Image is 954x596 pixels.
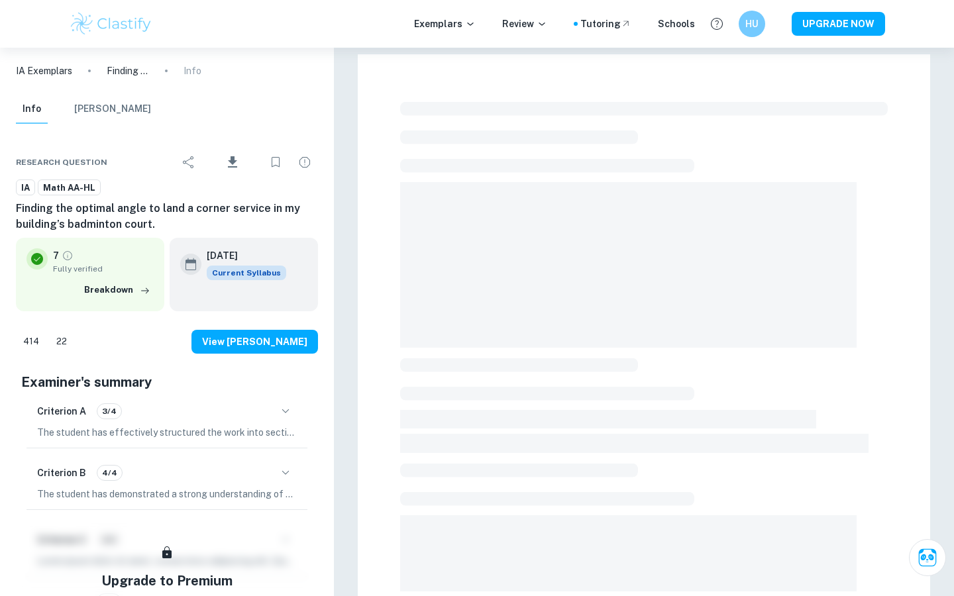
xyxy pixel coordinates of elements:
h6: Criterion A [37,404,86,419]
a: Grade fully verified [62,250,74,262]
p: Exemplars [414,17,476,31]
div: Dislike [49,331,74,352]
div: Bookmark [262,149,289,175]
h6: Criterion B [37,466,86,480]
button: View [PERSON_NAME] [191,330,318,354]
button: HU [739,11,765,37]
button: Help and Feedback [706,13,728,35]
img: Clastify logo [69,11,153,37]
span: Math AA-HL [38,181,100,195]
div: Share [176,149,202,175]
h5: Examiner's summary [21,372,313,392]
p: The student has effectively structured the work into sections, including an introduction, body, a... [37,425,297,440]
button: Info [16,95,48,124]
button: Ask Clai [909,539,946,576]
button: [PERSON_NAME] [74,95,151,124]
h5: Upgrade to Premium [101,571,233,591]
div: Download [205,145,260,179]
h6: HU [745,17,760,31]
a: IA Exemplars [16,64,72,78]
span: 4/4 [97,467,122,479]
a: Math AA-HL [38,179,101,196]
h6: Finding the optimal angle to land a corner service in my building’s badminton court. [16,201,318,232]
span: Current Syllabus [207,266,286,280]
span: Fully verified [53,263,154,275]
p: The student has demonstrated a strong understanding of mathematical notation, symbols, and termin... [37,487,297,501]
span: 22 [49,335,74,348]
p: Finding the optimal angle to land a corner service in my building’s badminton court. [107,64,149,78]
a: Schools [658,17,695,31]
div: This exemplar is based on the current syllabus. Feel free to refer to it for inspiration/ideas wh... [207,266,286,280]
a: IA [16,179,35,196]
h6: [DATE] [207,248,276,263]
button: UPGRADE NOW [792,12,885,36]
span: IA [17,181,34,195]
span: 3/4 [97,405,121,417]
p: Info [184,64,201,78]
div: Like [16,331,46,352]
button: Breakdown [81,280,154,300]
span: 414 [16,335,46,348]
a: Tutoring [580,17,631,31]
p: Review [502,17,547,31]
p: 7 [53,248,59,263]
span: Research question [16,156,107,168]
div: Report issue [291,149,318,175]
